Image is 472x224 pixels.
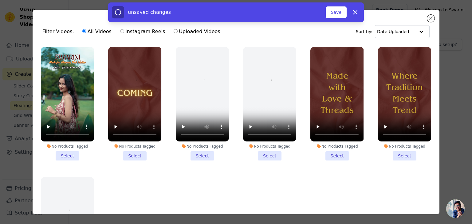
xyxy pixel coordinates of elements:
[173,28,220,36] label: Uploaded Videos
[446,199,465,218] a: Open chat
[128,9,171,15] span: unsaved changes
[41,144,94,149] div: No Products Tagged
[42,25,224,39] div: Filter Videos:
[326,6,347,18] button: Save
[108,144,161,149] div: No Products Tagged
[243,144,296,149] div: No Products Tagged
[176,144,229,149] div: No Products Tagged
[120,28,165,36] label: Instagram Reels
[356,25,430,38] div: Sort by:
[378,144,431,149] div: No Products Tagged
[82,28,112,36] label: All Videos
[310,144,364,149] div: No Products Tagged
